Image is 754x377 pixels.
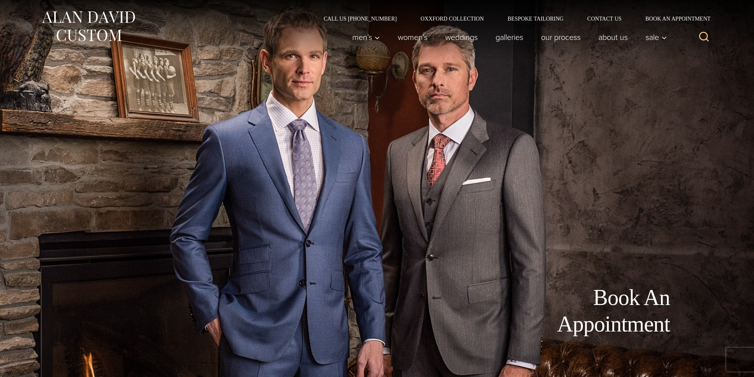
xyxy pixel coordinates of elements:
a: Our Process [532,29,589,45]
a: Contact Us [575,16,634,21]
button: View Search Form [695,28,714,47]
img: Alan David Custom [41,9,136,44]
a: Bespoke Tailoring [496,16,575,21]
a: Book an Appointment [633,16,713,21]
h1: Book An Appointment [492,284,670,337]
a: Women’s [389,29,436,45]
nav: Secondary Navigation [312,16,714,21]
a: Oxxford Collection [408,16,496,21]
nav: Primary Navigation [343,29,671,45]
a: Galleries [486,29,532,45]
a: weddings [436,29,486,45]
span: Sale [646,33,667,41]
span: Men’s [352,33,380,41]
a: About Us [589,29,636,45]
a: Call Us [PHONE_NUMBER] [312,16,409,21]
